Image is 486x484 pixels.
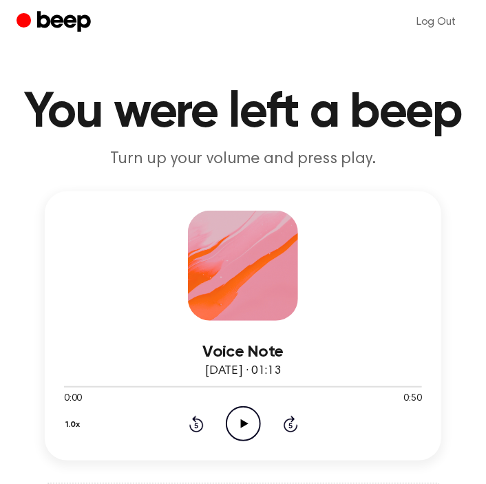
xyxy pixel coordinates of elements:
a: Log Out [403,6,469,39]
h1: You were left a beep [17,88,469,138]
span: [DATE] · 01:13 [205,365,281,377]
p: Turn up your volume and press play. [17,149,469,169]
button: 1.0x [64,413,85,436]
a: Beep [17,9,94,36]
h3: Voice Note [64,343,422,361]
span: 0:50 [404,392,422,406]
span: 0:00 [64,392,82,406]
